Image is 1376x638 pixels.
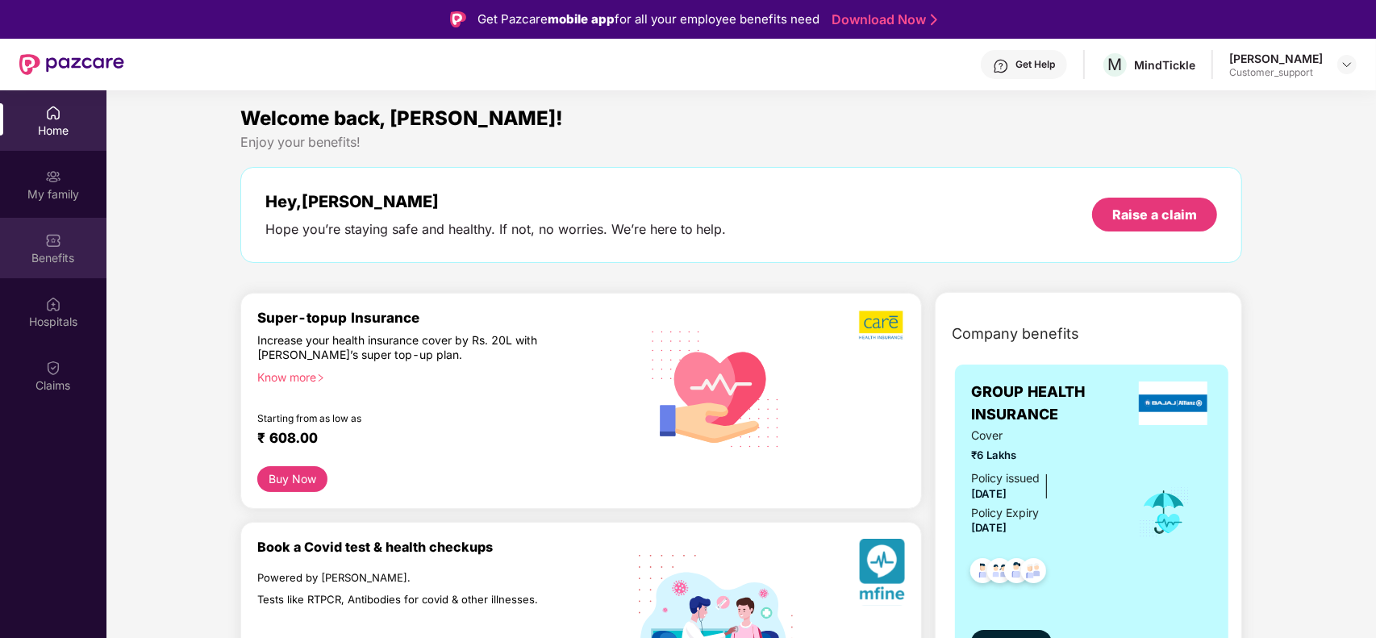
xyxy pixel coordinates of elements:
div: Raise a claim [1112,206,1197,223]
img: Stroke [931,11,937,28]
img: svg+xml;base64,PHN2ZyBpZD0iSGVscC0zMngzMiIgeG1sbnM9Imh0dHA6Ly93d3cudzMub3JnLzIwMDAvc3ZnIiB3aWR0aD... [993,58,1009,74]
div: Powered by [PERSON_NAME]. [257,571,565,585]
strong: mobile app [548,11,615,27]
div: Starting from as low as [257,412,567,423]
a: Download Now [832,11,932,28]
div: Policy Expiry [971,504,1039,522]
div: Book a Covid test & health checkups [257,539,636,555]
span: right [316,373,325,382]
img: svg+xml;base64,PHN2ZyBpZD0iRHJvcGRvd24tMzJ4MzIiIHhtbG5zPSJodHRwOi8vd3d3LnczLm9yZy8yMDAwL3N2ZyIgd2... [1341,58,1353,71]
div: Tests like RTPCR, Antibodies for covid & other illnesses. [257,593,565,607]
img: New Pazcare Logo [19,54,124,75]
img: Logo [450,11,466,27]
div: Hey, [PERSON_NAME] [265,192,727,211]
span: [DATE] [971,487,1007,500]
span: Cover [971,427,1116,444]
button: Buy Now [257,466,327,492]
img: svg+xml;base64,PHN2ZyBpZD0iQ2xhaW0iIHhtbG5zPSJodHRwOi8vd3d3LnczLm9yZy8yMDAwL3N2ZyIgd2lkdGg9IjIwIi... [45,360,61,376]
img: svg+xml;base64,PHN2ZyB4bWxucz0iaHR0cDovL3d3dy53My5vcmcvMjAwMC9zdmciIHdpZHRoPSI0OC45NDMiIGhlaWdodD... [963,553,1003,593]
div: Get Pazcare for all your employee benefits need [477,10,819,29]
div: MindTickle [1134,57,1195,73]
span: ₹6 Lakhs [971,447,1116,464]
img: svg+xml;base64,PHN2ZyBpZD0iSG9zcGl0YWxzIiB4bWxucz0iaHR0cDovL3d3dy53My5vcmcvMjAwMC9zdmciIHdpZHRoPS... [45,296,61,312]
div: Increase your health insurance cover by Rs. 20L with [PERSON_NAME]’s super top-up plan. [257,333,565,363]
img: svg+xml;base64,PHN2ZyB4bWxucz0iaHR0cDovL3d3dy53My5vcmcvMjAwMC9zdmciIHdpZHRoPSI0OC45NDMiIGhlaWdodD... [997,553,1036,593]
img: svg+xml;base64,PHN2ZyBpZD0iQmVuZWZpdHMiIHhtbG5zPSJodHRwOi8vd3d3LnczLm9yZy8yMDAwL3N2ZyIgd2lkdGg9Ij... [45,232,61,248]
img: icon [1138,486,1190,539]
span: [DATE] [971,521,1007,534]
img: insurerLogo [1139,382,1208,425]
div: Get Help [1015,58,1055,71]
div: Hope you’re staying safe and healthy. If not, no worries. We’re here to help. [265,221,727,238]
div: Super-topup Insurance [257,310,636,326]
div: Enjoy your benefits! [240,134,1243,151]
div: Know more [257,370,626,382]
img: svg+xml;base64,PHN2ZyB4bWxucz0iaHR0cDovL3d3dy53My5vcmcvMjAwMC9zdmciIHhtbG5zOnhsaW5rPSJodHRwOi8vd3... [639,310,793,466]
span: M [1108,55,1123,74]
img: svg+xml;base64,PHN2ZyB4bWxucz0iaHR0cDovL3d3dy53My5vcmcvMjAwMC9zdmciIHhtbG5zOnhsaW5rPSJodHRwOi8vd3... [859,539,905,606]
img: svg+xml;base64,PHN2ZyBpZD0iSG9tZSIgeG1sbnM9Imh0dHA6Ly93d3cudzMub3JnLzIwMDAvc3ZnIiB3aWR0aD0iMjAiIG... [45,105,61,121]
div: ₹ 608.00 [257,430,619,449]
img: svg+xml;base64,PHN2ZyB4bWxucz0iaHR0cDovL3d3dy53My5vcmcvMjAwMC9zdmciIHdpZHRoPSI0OC45MTUiIGhlaWdodD... [980,553,1019,593]
img: svg+xml;base64,PHN2ZyB3aWR0aD0iMjAiIGhlaWdodD0iMjAiIHZpZXdCb3g9IjAgMCAyMCAyMCIgZmlsbD0ibm9uZSIgeG... [45,169,61,185]
div: Customer_support [1229,66,1323,79]
img: svg+xml;base64,PHN2ZyB4bWxucz0iaHR0cDovL3d3dy53My5vcmcvMjAwMC9zdmciIHdpZHRoPSI0OC45NDMiIGhlaWdodD... [1014,553,1053,593]
div: Policy issued [971,469,1040,487]
img: b5dec4f62d2307b9de63beb79f102df3.png [859,310,905,340]
div: [PERSON_NAME] [1229,51,1323,66]
span: Company benefits [952,323,1079,345]
span: GROUP HEALTH INSURANCE [971,381,1134,427]
span: Welcome back, [PERSON_NAME]! [240,106,563,130]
